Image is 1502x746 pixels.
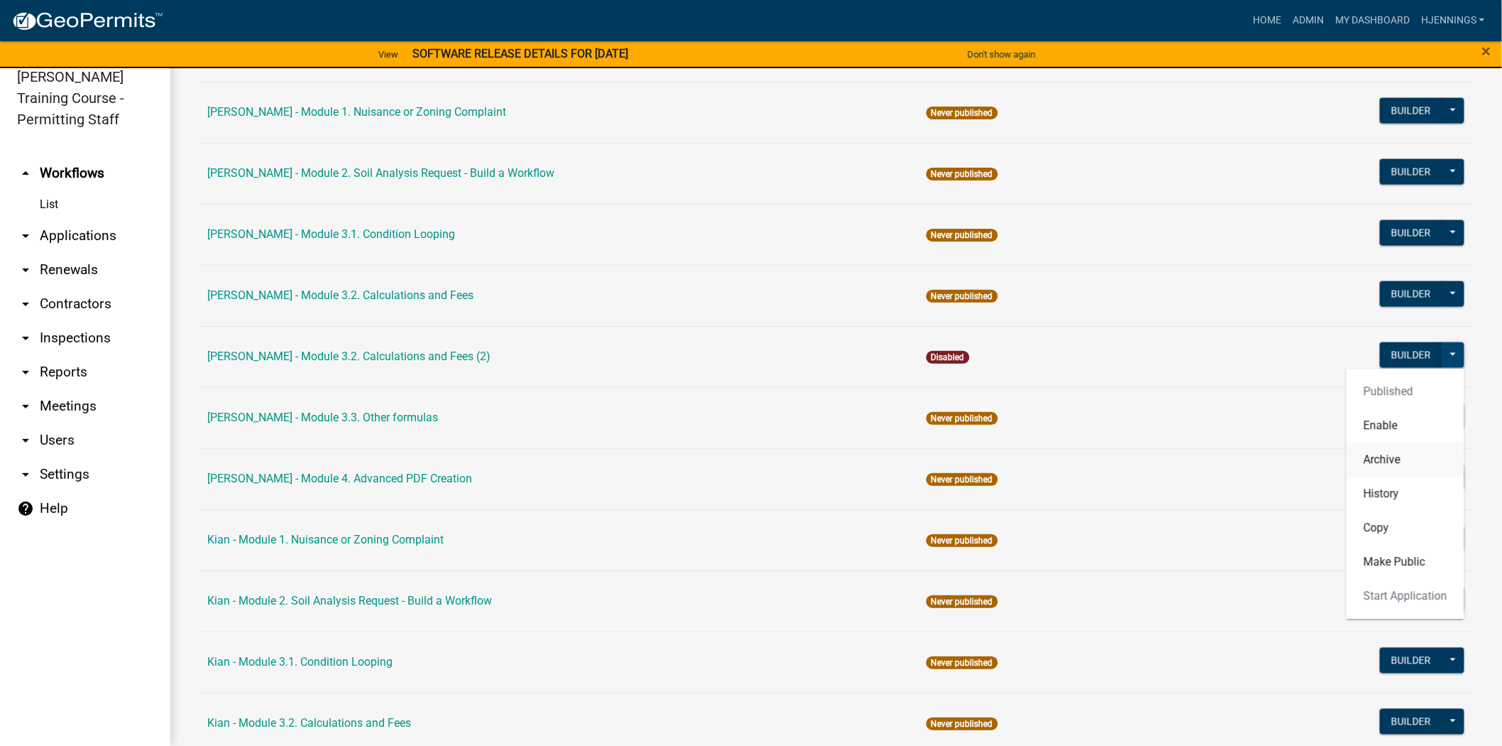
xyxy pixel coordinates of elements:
[207,472,472,485] a: [PERSON_NAME] - Module 4. Advanced PDF Creation
[207,105,506,119] a: [PERSON_NAME] - Module 1. Nuisance or Zoning Complaint
[962,43,1041,66] button: Don't show again
[1347,477,1464,511] button: History
[412,47,628,60] strong: SOFTWARE RELEASE DETAILS FOR [DATE]
[1380,220,1442,246] button: Builder
[926,412,998,425] span: Never published
[1380,709,1442,735] button: Builder
[17,227,34,244] i: arrow_drop_down
[1482,41,1491,61] span: ×
[17,500,34,517] i: help
[207,594,492,607] a: Kian - Module 2. Soil Analysis Request - Build a Workflow
[926,656,998,669] span: Never published
[926,534,998,547] span: Never published
[17,296,34,313] i: arrow_drop_down
[207,655,393,669] a: Kian - Module 3.1. Condition Looping
[1380,159,1442,185] button: Builder
[17,364,34,381] i: arrow_drop_down
[1380,98,1442,124] button: Builder
[373,43,404,66] a: View
[1380,281,1442,307] button: Builder
[17,432,34,449] i: arrow_drop_down
[926,107,998,119] span: Never published
[926,351,970,364] span: Disabled
[1347,443,1464,477] button: Archive
[17,466,34,483] i: arrow_drop_down
[17,261,34,279] i: arrow_drop_down
[207,533,444,546] a: Kian - Module 1. Nuisance or Zoning Complaint
[1380,648,1442,674] button: Builder
[1415,7,1491,34] a: hjennings
[926,473,998,486] span: Never published
[926,290,998,303] span: Never published
[207,716,411,730] a: Kian - Module 3.2. Calculations and Fees
[926,595,998,608] span: Never published
[207,411,438,424] a: [PERSON_NAME] - Module 3.3. Other formulas
[1247,7,1287,34] a: Home
[1287,7,1330,34] a: Admin
[17,398,34,415] i: arrow_drop_down
[207,288,473,302] a: [PERSON_NAME] - Module 3.2. Calculations and Fees
[207,350,490,363] a: [PERSON_NAME] - Module 3.2. Calculations and Fees (2)
[17,330,34,347] i: arrow_drop_down
[926,229,998,242] span: Never published
[207,227,455,241] a: [PERSON_NAME] - Module 3.1. Condition Looping
[207,166,554,180] a: [PERSON_NAME] - Module 2. Soil Analysis Request - Build a Workflow
[1482,43,1491,60] button: Close
[1347,511,1464,545] button: Copy
[1380,342,1442,368] button: Builder
[1330,7,1415,34] a: My Dashboard
[926,718,998,730] span: Never published
[1347,409,1464,443] button: Enable
[1347,545,1464,579] button: Make Public
[926,168,998,180] span: Never published
[17,165,34,182] i: arrow_drop_up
